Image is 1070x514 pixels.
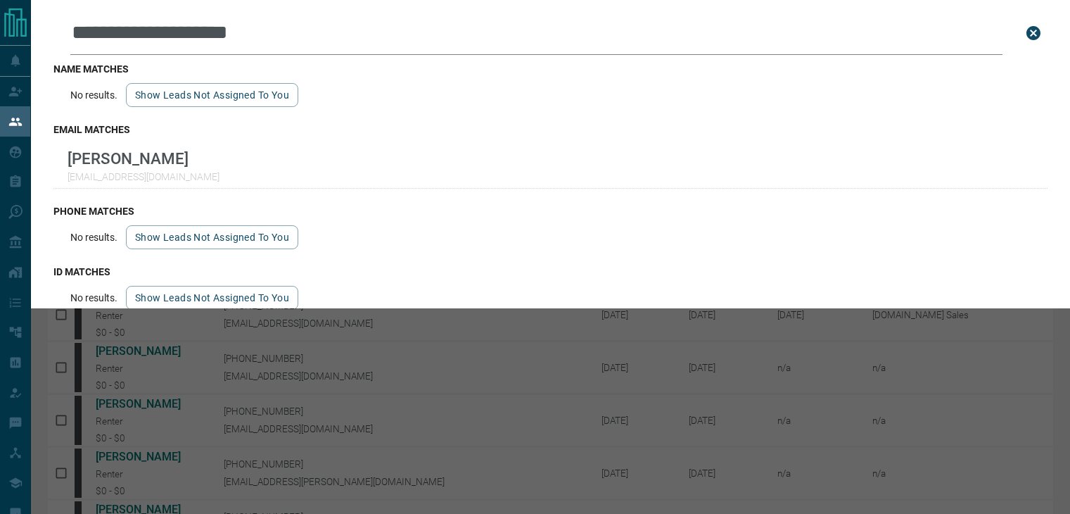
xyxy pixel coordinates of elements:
h3: phone matches [53,206,1047,217]
h3: id matches [53,266,1047,277]
p: No results. [70,232,117,243]
button: show leads not assigned to you [126,286,298,310]
p: No results. [70,292,117,303]
p: [PERSON_NAME] [68,149,219,168]
button: close search bar [1019,19,1047,47]
h3: email matches [53,124,1047,135]
h3: name matches [53,63,1047,75]
p: No results. [70,89,117,101]
button: show leads not assigned to you [126,83,298,107]
p: [EMAIL_ADDRESS][DOMAIN_NAME] [68,171,219,182]
button: show leads not assigned to you [126,225,298,249]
